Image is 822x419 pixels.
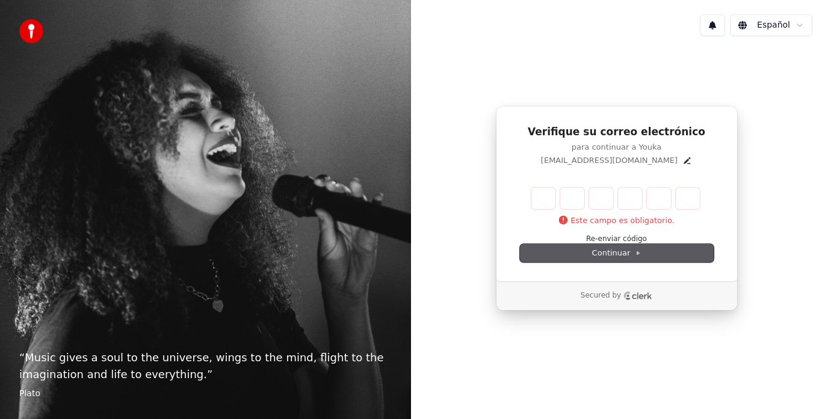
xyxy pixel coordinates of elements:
[19,19,43,43] img: youka
[623,292,652,300] a: Clerk logo
[19,388,392,400] footer: Plato
[558,215,675,226] p: Este campo es obligatorio.
[682,156,692,165] button: Edit
[586,234,647,244] button: Re-enviar código
[520,125,714,139] h1: Verifique su correo electrónico
[520,244,714,262] button: Continuar
[520,142,714,153] p: para continuar a Youka
[541,155,678,166] p: [EMAIL_ADDRESS][DOMAIN_NAME]
[592,248,641,258] span: Continuar
[581,291,621,301] p: Secured by
[19,349,392,383] p: “ Music gives a soul to the universe, wings to the mind, flight to the imagination and life to ev...
[529,185,702,212] div: Verification code input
